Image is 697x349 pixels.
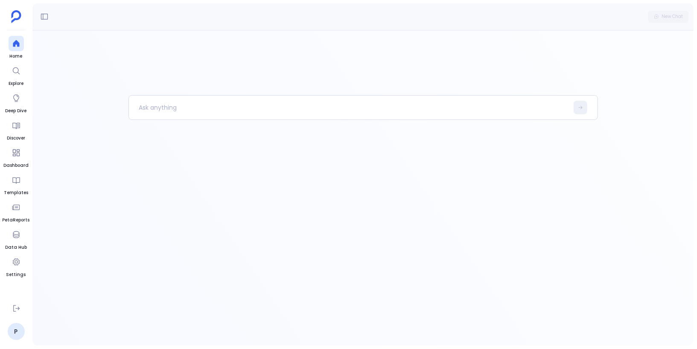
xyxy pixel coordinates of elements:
[6,90,27,114] a: Deep Dive
[5,227,27,251] a: Data Hub
[9,36,24,60] a: Home
[4,189,28,196] span: Templates
[3,200,30,224] a: PetaReports
[9,80,24,87] span: Explore
[6,108,27,114] span: Deep Dive
[3,217,30,224] span: PetaReports
[6,271,26,278] span: Settings
[3,145,29,169] a: Dashboard
[5,244,27,251] span: Data Hub
[9,63,24,87] a: Explore
[4,172,28,196] a: Templates
[6,254,26,278] a: Settings
[8,323,25,340] a: P
[9,53,24,60] span: Home
[7,135,25,142] span: Discover
[7,118,25,142] a: Discover
[3,162,29,169] span: Dashboard
[11,10,21,23] img: petavue logo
